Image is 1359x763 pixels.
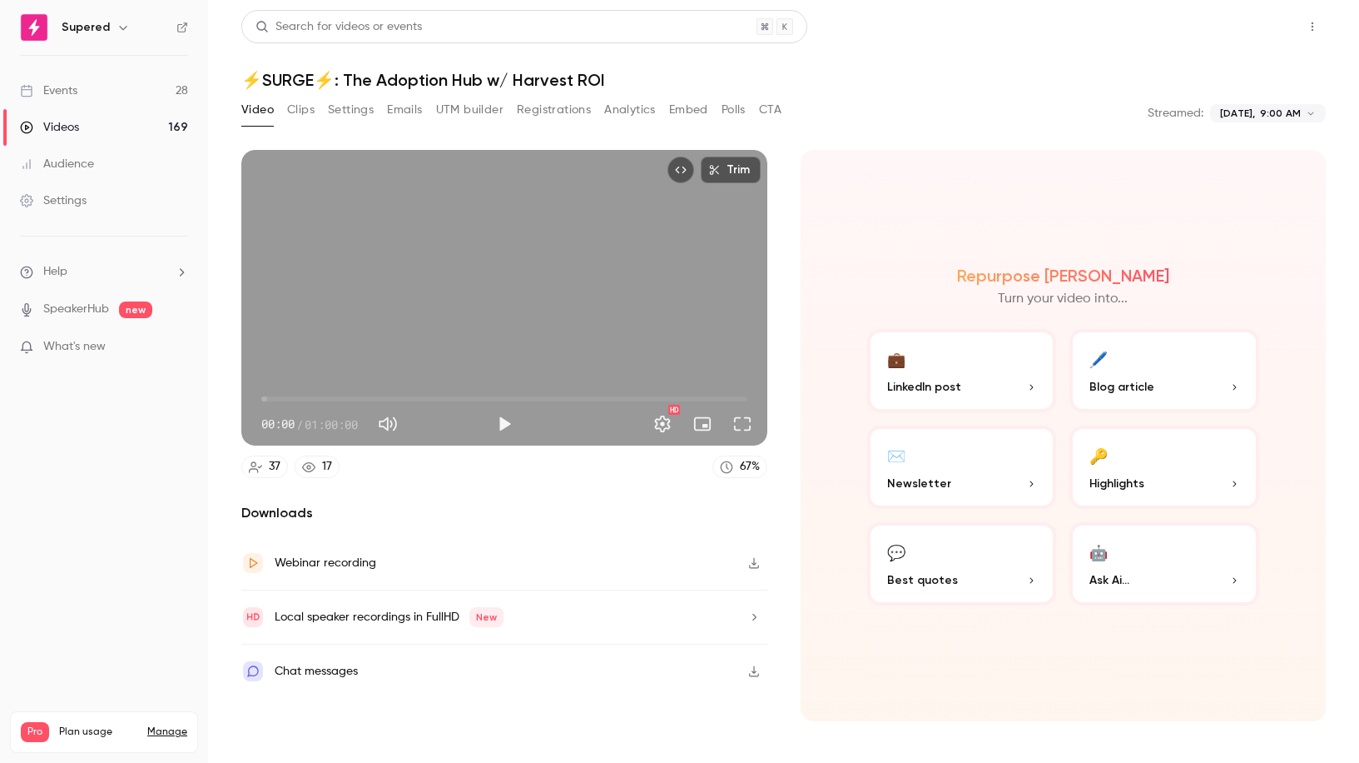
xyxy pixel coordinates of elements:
button: Video [241,97,274,123]
div: 17 [322,458,332,476]
button: Analytics [604,97,656,123]
div: 67 % [740,458,760,476]
div: Chat messages [275,661,358,681]
div: 00:00 [261,416,358,433]
div: Local speaker recordings in FullHD [275,607,503,627]
div: Search for videos or events [255,18,422,36]
span: Help [43,263,67,281]
button: ✉️Newsletter [867,426,1057,509]
iframe: Noticeable Trigger [168,340,188,355]
span: Plan usage [59,726,137,739]
button: 🔑Highlights [1069,426,1259,509]
span: Pro [21,722,49,742]
div: 🔑 [1089,442,1108,468]
span: What's new [43,338,106,356]
span: [DATE], [1220,106,1255,121]
a: Manage [147,726,187,739]
div: ✉️ [887,442,905,468]
button: 💼LinkedIn post [867,329,1057,412]
button: Clips [287,97,315,123]
span: Blog article [1089,378,1154,396]
div: Settings [20,192,87,209]
button: Share [1220,10,1286,43]
div: Videos [20,119,79,136]
button: Embed [669,97,708,123]
div: Audience [20,156,94,172]
span: LinkedIn post [887,378,961,396]
div: Webinar recording [275,553,376,573]
button: UTM builder [436,97,503,123]
li: help-dropdown-opener [20,263,188,281]
span: 00:00 [261,416,295,433]
span: Best quotes [887,571,958,589]
h2: Repurpose [PERSON_NAME] [957,266,1169,286]
button: Turn on miniplayer [686,407,719,441]
div: Events [20,82,77,99]
span: / [296,416,303,433]
h6: Supered [62,19,110,36]
p: Turn your video into... [998,289,1128,309]
button: 💬Best quotes [867,522,1057,606]
button: Polls [722,97,746,123]
button: Mute [371,407,404,441]
a: 67% [712,456,767,478]
div: 💼 [887,346,905,372]
button: Registrations [517,97,591,123]
a: SpeakerHub [43,301,109,318]
span: 9:00 AM [1260,106,1301,121]
div: HD [668,405,680,415]
button: 🤖Ask Ai... [1069,522,1259,606]
a: 17 [295,456,340,478]
button: Settings [646,407,679,441]
h2: Downloads [241,503,767,523]
div: 💬 [887,539,905,565]
button: CTA [759,97,781,123]
span: Ask Ai... [1089,571,1129,589]
span: New [469,607,503,627]
span: Newsletter [887,475,951,492]
img: Supered [21,14,47,41]
button: Top Bar Actions [1299,13,1326,40]
div: 37 [269,458,280,476]
button: Settings [328,97,374,123]
button: Full screen [726,407,759,441]
button: Trim [701,157,761,183]
button: Emails [387,97,422,123]
span: 01:00:00 [305,416,358,433]
h1: ⚡️SURGE⚡️: The Adoption Hub w/ Harvest ROI [241,70,1326,90]
button: 🖊️Blog article [1069,329,1259,412]
div: 🤖 [1089,539,1108,565]
p: Streamed: [1148,105,1203,122]
button: Play [488,407,521,441]
button: Embed video [667,157,694,183]
div: 🖊️ [1089,346,1108,372]
span: new [119,302,152,318]
span: Highlights [1089,475,1144,492]
a: 37 [241,456,288,478]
